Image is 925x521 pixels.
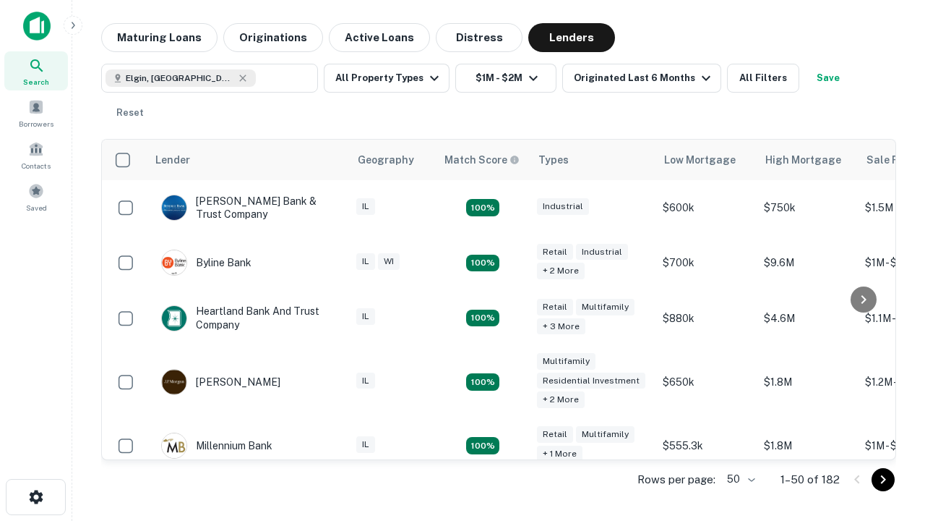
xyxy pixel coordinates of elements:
td: $750k [757,180,858,235]
th: High Mortgage [757,140,858,180]
td: $4.6M [757,290,858,345]
div: Matching Properties: 19, hasApolloMatch: undefined [466,255,499,272]
div: IL [356,198,375,215]
a: Contacts [4,135,68,174]
td: $555.3k [655,418,757,473]
button: All Property Types [324,64,449,93]
div: IL [356,308,375,325]
img: picture [162,306,186,331]
th: Low Mortgage [655,140,757,180]
span: Contacts [22,160,51,171]
div: Retail [537,244,573,260]
span: Elgin, [GEOGRAPHIC_DATA], [GEOGRAPHIC_DATA] [126,72,234,85]
div: Retail [537,299,573,315]
button: Lenders [528,23,615,52]
iframe: Chat Widget [853,359,925,428]
button: Active Loans [329,23,430,52]
th: Lender [147,140,349,180]
div: Types [538,151,569,169]
img: picture [162,250,186,275]
div: Multifamily [576,426,634,443]
td: $600k [655,180,757,235]
span: Saved [26,202,47,213]
div: Industrial [576,244,628,260]
p: 1–50 of 182 [780,471,840,488]
td: $650k [655,346,757,419]
button: $1M - $2M [455,64,556,93]
a: Borrowers [4,93,68,132]
a: Saved [4,177,68,216]
td: $9.6M [757,235,858,290]
div: Matching Properties: 19, hasApolloMatch: undefined [466,310,499,327]
div: Millennium Bank [161,433,272,459]
div: Industrial [537,198,589,215]
div: Matching Properties: 26, hasApolloMatch: undefined [466,373,499,391]
td: $880k [655,290,757,345]
div: WI [378,253,400,270]
div: Heartland Bank And Trust Company [161,305,335,331]
div: Matching Properties: 16, hasApolloMatch: undefined [466,437,499,454]
div: [PERSON_NAME] Bank & Trust Company [161,195,335,221]
div: Geography [358,151,414,169]
img: picture [162,433,186,458]
span: Search [23,76,49,88]
div: Low Mortgage [664,151,736,169]
td: $700k [655,235,757,290]
div: Retail [537,426,573,443]
div: IL [356,436,375,453]
a: Search [4,51,68,90]
div: 50 [721,469,757,490]
button: Go to next page [872,468,895,491]
div: Capitalize uses an advanced AI algorithm to match your search with the best lender. The match sco... [444,152,520,168]
div: + 2 more [537,391,585,408]
div: + 3 more [537,318,585,335]
div: Residential Investment [537,373,645,389]
th: Types [530,140,655,180]
button: Maturing Loans [101,23,218,52]
div: Lender [155,151,190,169]
div: Matching Properties: 28, hasApolloMatch: undefined [466,199,499,216]
p: Rows per page: [637,471,715,488]
div: Multifamily [537,353,595,370]
div: IL [356,373,375,389]
button: All Filters [727,64,799,93]
img: picture [162,195,186,220]
img: capitalize-icon.png [23,12,51,41]
div: + 1 more [537,446,582,462]
span: Borrowers [19,118,53,130]
td: $1.8M [757,418,858,473]
img: picture [162,370,186,394]
div: IL [356,253,375,270]
button: Save your search to get updates of matches that match your search criteria. [805,64,851,93]
button: Originations [223,23,323,52]
div: + 2 more [537,263,585,279]
button: Originated Last 6 Months [562,64,721,93]
div: Originated Last 6 Months [574,69,715,87]
div: Byline Bank [161,250,251,276]
button: Distress [436,23,522,52]
div: Multifamily [576,299,634,315]
td: $1.8M [757,346,858,419]
div: [PERSON_NAME] [161,369,280,395]
th: Geography [349,140,436,180]
h6: Match Score [444,152,517,168]
button: Reset [107,98,153,127]
th: Capitalize uses an advanced AI algorithm to match your search with the best lender. The match sco... [436,140,530,180]
div: High Mortgage [765,151,841,169]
